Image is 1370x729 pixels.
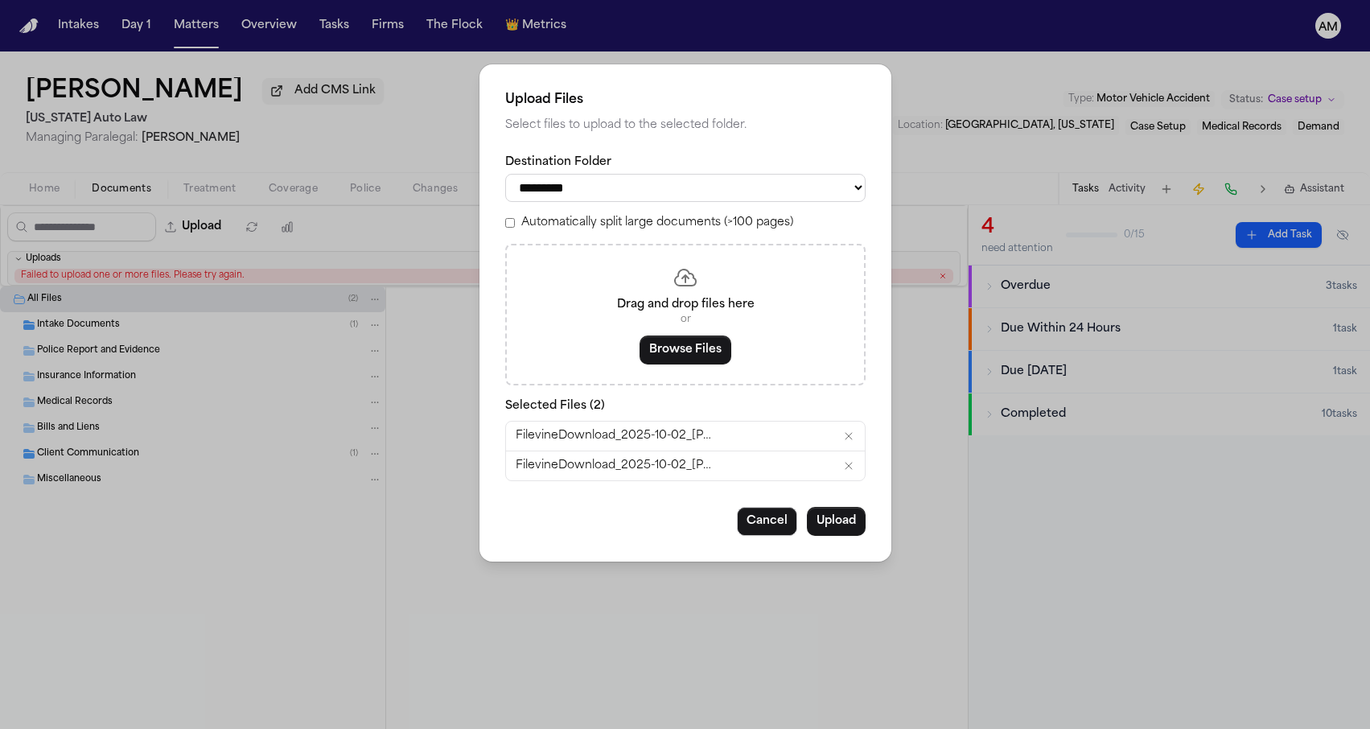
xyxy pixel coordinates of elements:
span: FilevineDownload_2025-10-02_[PHONE_NUMBER] [516,428,717,444]
p: or [526,313,845,326]
p: Drag and drop files here [526,297,845,313]
p: Select files to upload to the selected folder. [505,116,866,135]
button: Remove FilevineDownload_2025-10-02_15-43-44-904 [842,430,855,443]
p: Selected Files ( 2 ) [505,398,866,414]
button: Upload [807,507,866,536]
span: FilevineDownload_2025-10-02_[PHONE_NUMBER] [516,458,717,474]
label: Destination Folder [505,154,866,171]
button: Browse Files [640,336,731,364]
button: Cancel [737,507,797,536]
button: Remove FilevineDownload_2025-10-02_15-43-37-746 [842,459,855,472]
h2: Upload Files [505,90,866,109]
label: Automatically split large documents (>100 pages) [521,215,793,231]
